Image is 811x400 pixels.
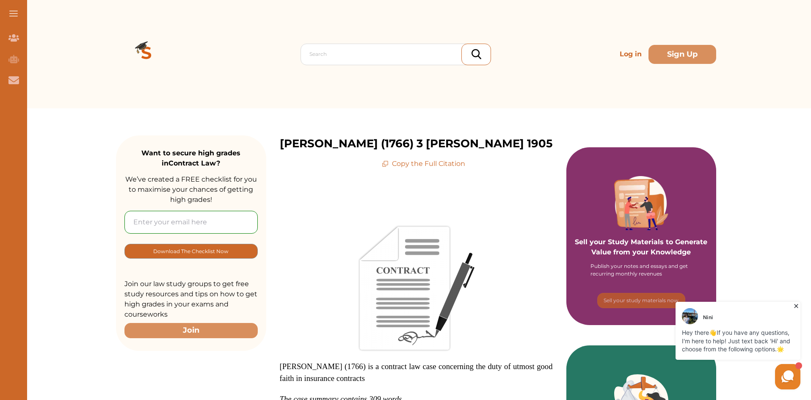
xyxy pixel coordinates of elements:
input: Enter your email here [124,211,258,234]
span: We’ve created a FREE checklist for you to maximise your chances of getting high grades! [125,175,257,204]
button: Sign Up [648,45,716,64]
iframe: HelpCrunch [608,300,803,392]
img: search_icon [472,49,481,59]
img: contract-1332817_1920-276x300.png [358,225,474,352]
p: [PERSON_NAME] (1766) 3 [PERSON_NAME] 1905 [280,135,552,152]
p: Download The Checklist Now [153,246,229,256]
p: Log in [616,46,645,63]
p: Sell your Study Materials to Generate Value from your Knowledge [575,213,708,257]
span: [PERSON_NAME] (1766) is a contract law case concerning the duty of utmost good faith in insurance... [280,362,553,383]
button: Join [124,323,258,338]
p: Join our law study groups to get free study resources and tips on how to get high grades in your ... [124,279,258,320]
strong: Want to secure high grades in Contract Law ? [141,149,240,167]
img: Logo [116,24,177,85]
button: [object Object] [124,244,258,259]
p: Copy the Full Citation [382,159,465,169]
img: Purple card image [614,176,668,230]
p: Sell your study materials now [604,297,679,304]
button: [object Object] [597,293,685,308]
div: Publish your notes and essays and get recurring monthly revenues [590,262,692,278]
